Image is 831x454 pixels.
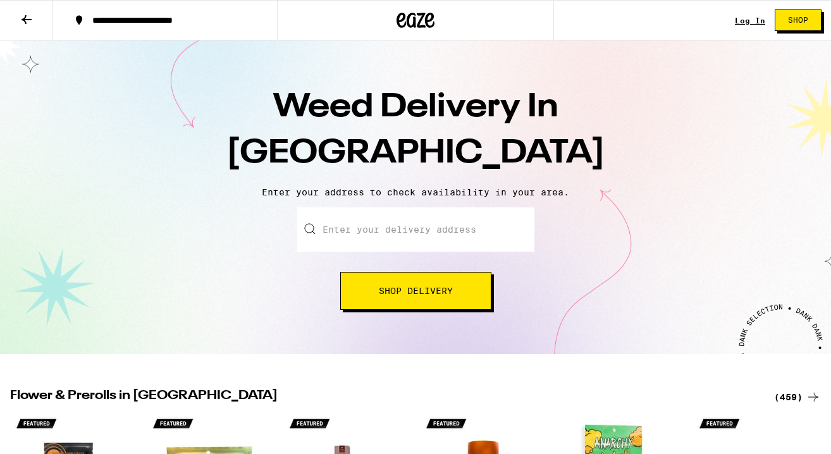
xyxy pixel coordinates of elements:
[340,272,491,310] button: Shop Delivery
[194,85,637,177] h1: Weed Delivery In
[13,187,818,197] p: Enter your address to check availability in your area.
[226,137,605,170] span: [GEOGRAPHIC_DATA]
[379,286,453,295] span: Shop Delivery
[765,9,831,31] a: Shop
[297,207,534,252] input: Enter your delivery address
[10,390,759,405] h2: Flower & Prerolls in [GEOGRAPHIC_DATA]
[735,16,765,25] a: Log In
[774,390,821,405] a: (459)
[775,9,822,31] button: Shop
[788,16,808,24] span: Shop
